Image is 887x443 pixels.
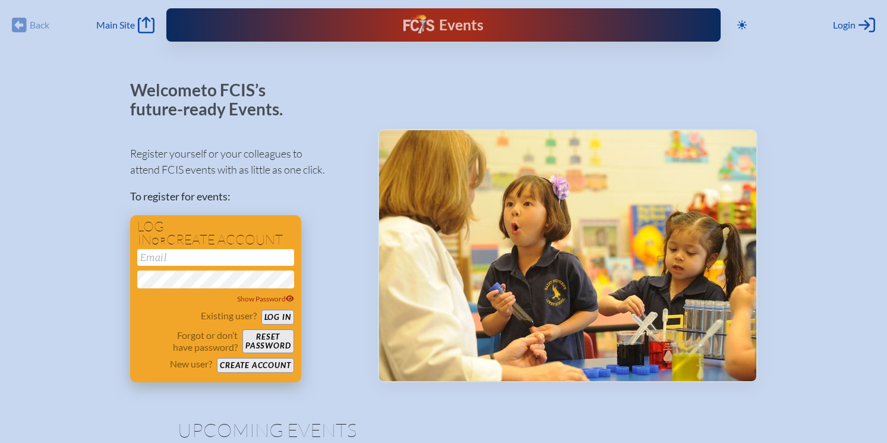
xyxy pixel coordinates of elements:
[379,130,756,381] img: Events
[242,329,293,353] button: Resetpassword
[201,310,257,322] p: Existing user?
[137,329,238,353] p: Forgot or don’t have password?
[137,249,294,266] input: Email
[137,220,294,247] h1: Log in create account
[261,310,294,325] button: Log in
[130,81,296,118] p: Welcome to FCIS’s future-ready Events.
[130,188,359,205] p: To register for events:
[178,420,710,439] h1: Upcoming Events
[96,19,135,31] span: Main Site
[170,358,212,370] p: New user?
[217,358,293,373] button: Create account
[833,19,856,31] span: Login
[96,17,154,33] a: Main Site
[324,14,563,36] div: FCIS Events — Future ready
[151,235,166,247] span: or
[237,294,294,303] span: Show Password
[130,146,359,178] p: Register yourself or your colleagues to attend FCIS events with as little as one click.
